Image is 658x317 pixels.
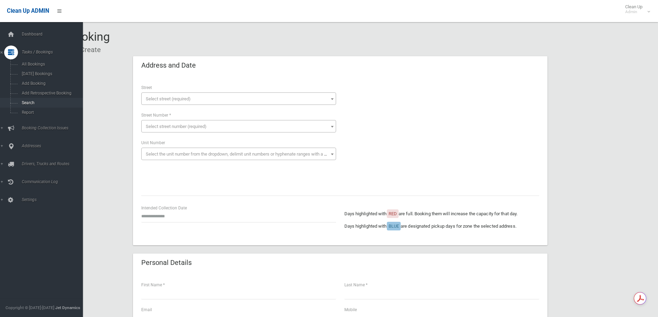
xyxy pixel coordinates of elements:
span: Tasks / Bookings [20,50,88,55]
span: Select street number (required) [146,124,207,129]
span: Report [20,110,82,115]
span: BLUE [389,224,399,229]
span: Clean Up [622,4,649,14]
p: Days highlighted with are full. Booking them will increase the capacity for that day. [344,210,539,218]
p: Days highlighted with are designated pickup days for zone the selected address. [344,222,539,230]
span: Search [20,100,82,105]
span: All Bookings [20,62,82,67]
span: Addresses [20,143,88,148]
span: Select the unit number from the dropdown, delimit unit numbers or hyphenate ranges with a comma [146,151,339,157]
strong: Jet Dynamics [55,305,80,310]
span: Booking Collection Issues [20,126,88,130]
span: RED [389,211,397,216]
span: Dashboard [20,32,88,37]
span: Add Retrospective Booking [20,91,82,96]
span: Communication Log [20,179,88,184]
span: Drivers, Trucks and Routes [20,161,88,166]
header: Personal Details [133,256,200,269]
span: Select street (required) [146,96,191,101]
small: Admin [625,9,642,14]
span: Copyright © [DATE]-[DATE] [6,305,54,310]
header: Address and Date [133,59,204,72]
span: [DATE] Bookings [20,71,82,76]
span: Settings [20,197,88,202]
li: Create [75,43,101,56]
span: Clean Up ADMIN [7,8,49,14]
span: Add Booking [20,81,82,86]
